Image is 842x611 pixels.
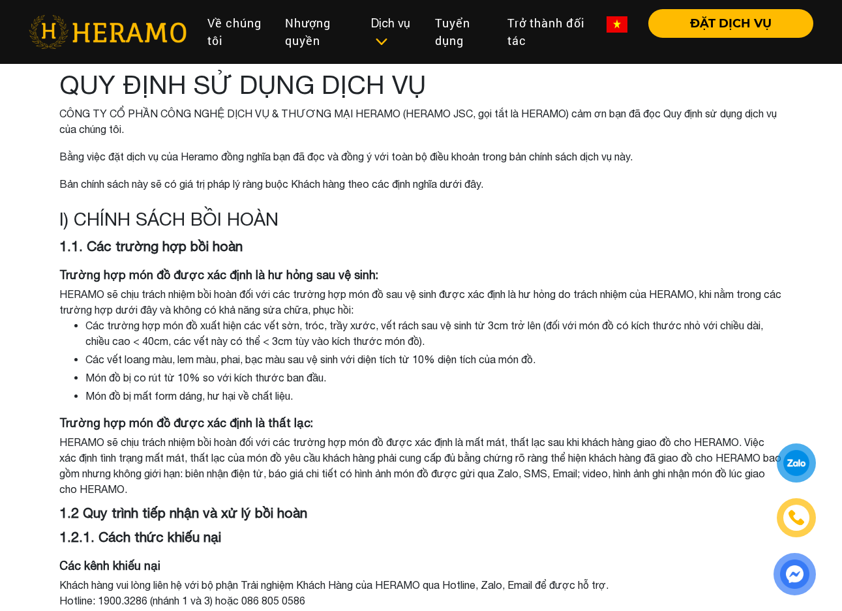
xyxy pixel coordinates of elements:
div: CÔNG TY CỔ PHẦN CÔNG NGHỆ DỊCH VỤ & THƯƠNG MẠI HERAMO (HERAMO JSC, gọi tắt là HERAMO) cảm ơn bạn ... [59,106,783,192]
a: phone-icon [779,500,814,535]
p: Các kênh khiếu nại [59,557,783,574]
h4: 1.1. Các trường hợp bồi hoàn [59,238,783,254]
p: HERAMO sẽ chịu trách nhiệm bồi hoàn đối với các trường hợp món đồ sau vệ sinh được xác định là hư... [59,286,783,318]
div: Khách hàng vui lòng liên hệ với bộ phận Trải nghiệm Khách Hàng của HERAMO qua Hotline, Zalo, Emai... [59,577,783,593]
img: phone-icon [789,511,804,525]
div: Hotline: 1900.3286 (nhánh 1 và 3) hoặc 086 805 0586 [59,593,783,608]
a: Tuyển dụng [425,9,497,55]
a: Về chúng tôi [197,9,275,55]
div: HERAMO sẽ chịu trách nhiệm bồi hoàn đối với các trường hợp món đồ được xác định là mất mát, thất ... [59,434,783,497]
button: ĐẶT DỊCH VỤ [648,9,813,38]
img: subToggleIcon [374,35,388,48]
img: vn-flag.png [607,16,627,33]
img: heramo-logo.png [29,15,187,49]
h4: 1.2.1. Cách thức khiếu nại [59,529,783,545]
p: Món đồ bị co rút từ 10% so với kích thước ban đầu. [85,370,783,385]
p: Trường hợp món đồ được xác định là hư hỏng sau vệ sinh: [59,266,783,284]
a: ĐẶT DỊCH VỤ [638,18,813,29]
p: Trường hợp món đồ được xác định là thất lạc: [59,414,783,432]
a: Nhượng quyền [275,9,361,55]
h1: QUY ĐỊNH SỬ DỤNG DỊCH VỤ [59,69,783,100]
p: Các vết loang màu, lem màu, phai, bạc màu sau vệ sinh với diện tích từ 10% diện tích của món đồ. [85,351,783,367]
a: Trở thành đối tác [497,9,596,55]
div: Dịch vụ [371,14,413,50]
h4: 1.2 Quy trình tiếp nhận và xử lý bồi hoàn [59,505,783,521]
p: Các trường hợp món đồ xuất hiện các vết sờn, tróc, trầy xước, vết rách sau vệ sinh từ 3cm trở lên... [85,318,783,349]
p: Món đồ bị mất form dáng, hư hại về chất liệu. [85,388,783,404]
h3: I) CHÍNH SÁCH BỒI HOÀN [59,208,783,230]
